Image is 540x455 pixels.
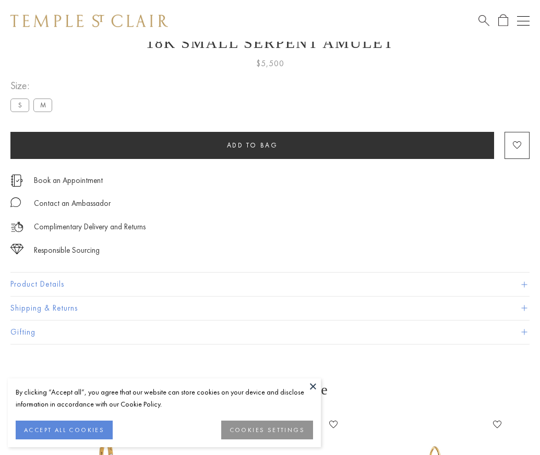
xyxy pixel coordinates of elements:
[16,386,313,410] div: By clicking “Accept all”, you agree that our website can store cookies on your device and disclos...
[10,297,530,320] button: Shipping & Returns
[34,220,146,233] p: Complimentary Delivery and Returns
[10,132,494,159] button: Add to bag
[478,14,489,27] a: Search
[10,321,530,344] button: Gifting
[498,14,508,27] a: Open Shopping Bag
[221,421,313,439] button: COOKIES SETTINGS
[10,197,21,207] img: MessageIcon-01_2.svg
[10,34,530,52] h1: 18K Small Serpent Amulet
[34,197,111,210] div: Contact an Ambassador
[34,244,100,257] div: Responsible Sourcing
[16,421,113,439] button: ACCEPT ALL COOKIES
[10,273,530,296] button: Product Details
[10,175,23,187] img: icon_appointment.svg
[10,99,29,112] label: S
[34,175,103,186] a: Book an Appointment
[227,141,278,150] span: Add to bag
[517,15,530,27] button: Open navigation
[10,15,168,27] img: Temple St. Clair
[10,220,23,233] img: icon_delivery.svg
[10,77,56,94] span: Size:
[33,99,52,112] label: M
[10,244,23,254] img: icon_sourcing.svg
[256,57,284,70] span: $5,500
